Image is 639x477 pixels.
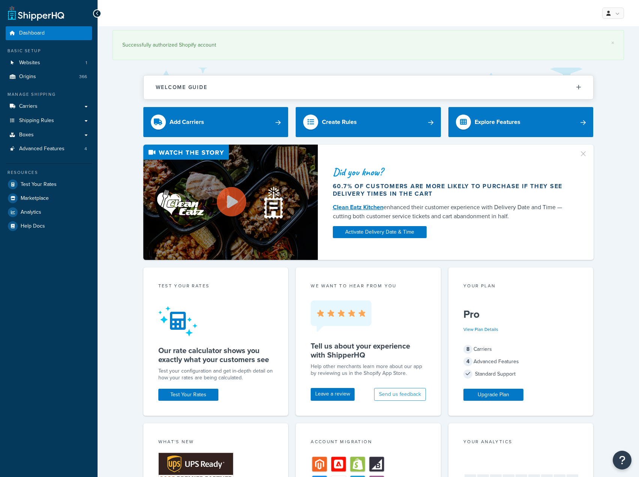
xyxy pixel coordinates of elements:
[475,117,520,127] div: Explore Features
[311,388,355,401] a: Leave a review
[158,368,274,381] div: Test your configuration and get in-depth detail on how your rates are being calculated.
[158,346,274,364] h5: Our rate calculator shows you exactly what your customers see
[311,438,426,447] div: Account Migration
[374,388,426,401] button: Send us feedback
[19,146,65,152] span: Advanced Features
[311,341,426,359] h5: Tell us about your experience with ShipperHQ
[6,26,92,40] a: Dashboard
[122,40,614,50] div: Successfully authorized Shopify account
[6,192,92,205] a: Marketplace
[6,100,92,113] a: Carriers
[311,363,426,377] p: Help other merchants learn more about our app by reviewing us in the Shopify App Store.
[333,226,427,238] a: Activate Delivery Date & Time
[170,117,204,127] div: Add Carriers
[333,203,383,211] a: Clean Eatz Kitchen
[6,70,92,84] li: Origins
[144,75,593,99] button: Welcome Guide
[463,438,579,447] div: Your Analytics
[333,183,570,198] div: 60.7% of customers are more likely to purchase if they see delivery times in the cart
[6,178,92,191] a: Test Your Rates
[143,145,318,260] img: Video thumbnail
[6,128,92,142] a: Boxes
[296,107,441,137] a: Create Rules
[6,142,92,156] a: Advanced Features4
[333,203,570,221] div: enhanced their customer experience with Delivery Date and Time — cutting both customer service ti...
[463,389,523,401] a: Upgrade Plan
[19,103,38,110] span: Carriers
[463,282,579,291] div: Your Plan
[6,48,92,54] div: Basic Setup
[322,117,357,127] div: Create Rules
[156,85,207,90] h2: Welcome Guide
[86,60,87,66] span: 1
[463,344,579,355] div: Carriers
[19,118,54,124] span: Shipping Rules
[6,56,92,70] a: Websites1
[21,195,49,202] span: Marketplace
[463,357,472,366] span: 4
[463,308,579,320] h5: Pro
[21,223,45,229] span: Help Docs
[6,56,92,70] li: Websites
[448,107,594,137] a: Explore Features
[19,74,36,80] span: Origins
[84,146,87,152] span: 4
[6,70,92,84] a: Origins366
[143,107,289,137] a: Add Carriers
[6,114,92,128] a: Shipping Rules
[611,40,614,46] a: ×
[333,167,570,177] div: Did you know?
[19,132,34,138] span: Boxes
[21,209,41,216] span: Analytics
[158,389,218,401] a: Test Your Rates
[19,30,45,36] span: Dashboard
[613,451,631,469] button: Open Resource Center
[19,60,40,66] span: Websites
[79,74,87,80] span: 366
[158,438,274,447] div: What's New
[463,345,472,354] span: 8
[6,219,92,233] a: Help Docs
[6,169,92,176] div: Resources
[158,282,274,291] div: Test your rates
[6,142,92,156] li: Advanced Features
[463,356,579,367] div: Advanced Features
[6,205,92,219] a: Analytics
[463,326,498,333] a: View Plan Details
[463,369,579,379] div: Standard Support
[311,282,426,289] p: we want to hear from you
[21,181,57,188] span: Test Your Rates
[6,91,92,98] div: Manage Shipping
